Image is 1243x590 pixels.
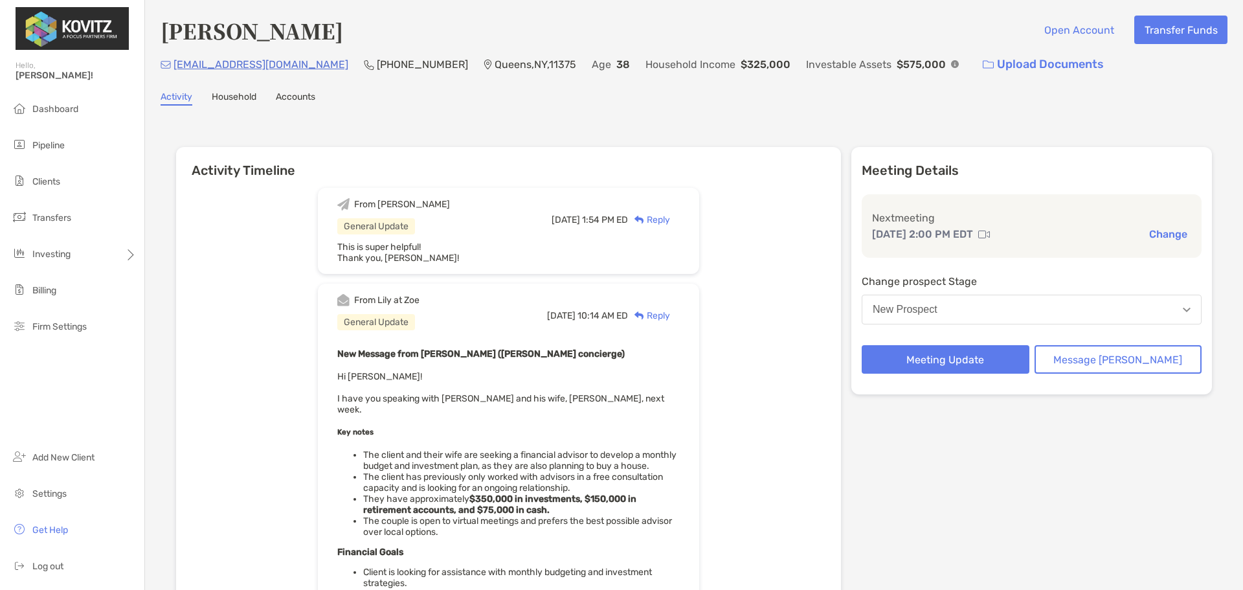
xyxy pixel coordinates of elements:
[862,295,1202,324] button: New Prospect
[951,60,959,68] img: Info Icon
[363,471,680,494] li: The client has previously only worked with advisors in a free consultation capacity and is lookin...
[354,199,450,210] div: From [PERSON_NAME]
[12,282,27,297] img: billing icon
[484,60,492,70] img: Location Icon
[32,249,71,260] span: Investing
[628,309,670,323] div: Reply
[16,5,129,52] img: Zoe Logo
[32,488,67,499] span: Settings
[12,521,27,537] img: get-help icon
[176,147,841,178] h6: Activity Timeline
[1145,227,1191,241] button: Change
[32,176,60,187] span: Clients
[32,321,87,332] span: Firm Settings
[337,218,415,234] div: General Update
[872,226,973,242] p: [DATE] 2:00 PM EDT
[364,60,374,70] img: Phone Icon
[337,314,415,330] div: General Update
[1183,308,1191,312] img: Open dropdown arrow
[974,51,1112,78] a: Upload Documents
[32,525,68,536] span: Get Help
[337,427,680,437] h5: Key notes
[32,140,65,151] span: Pipeline
[616,56,630,73] p: 38
[628,213,670,227] div: Reply
[212,91,256,106] a: Household
[1034,16,1124,44] button: Open Account
[577,310,628,321] span: 10:14 AM ED
[363,494,636,516] strong: $350,000 in investments, $150,000 in retirement accounts, and $75,000 in cash.
[634,312,644,320] img: Reply icon
[495,56,576,73] p: Queens , NY , 11375
[337,198,350,210] img: Event icon
[12,558,27,573] img: logout icon
[12,137,27,152] img: pipeline icon
[32,561,63,572] span: Log out
[363,449,680,471] li: The client and their wife are seeking a financial advisor to develop a monthly budget and investm...
[12,100,27,116] img: dashboard icon
[12,209,27,225] img: transfers icon
[741,56,790,73] p: $325,000
[862,163,1202,179] p: Meeting Details
[337,348,625,359] b: New Message from [PERSON_NAME] ([PERSON_NAME] concierge)
[12,318,27,334] img: firm-settings icon
[363,516,680,538] li: The couple is open to virtual meetings and prefers the best possible advisor over local options.
[12,173,27,188] img: clients icon
[978,229,990,240] img: communication type
[32,104,78,115] span: Dashboard
[645,56,735,73] p: Household Income
[12,245,27,261] img: investing icon
[872,210,1191,226] p: Next meeting
[16,70,137,81] span: [PERSON_NAME]!
[897,56,946,73] p: $575,000
[337,242,459,264] span: This is super helpful! Thank you, [PERSON_NAME]!
[377,56,468,73] p: [PHONE_NUMBER]
[276,91,315,106] a: Accounts
[363,567,680,589] li: Client is looking for assistance with monthly budgeting and investment strategies.
[161,91,192,106] a: Activity
[983,60,994,69] img: button icon
[862,273,1202,289] p: Change prospect Stage
[12,449,27,464] img: add_new_client icon
[592,56,611,73] p: Age
[862,345,1029,374] button: Meeting Update
[552,214,580,225] span: [DATE]
[1134,16,1227,44] button: Transfer Funds
[12,485,27,501] img: settings icon
[337,547,403,558] strong: Financial Goals
[873,304,937,315] div: New Prospect
[363,494,680,516] li: They have approximately
[806,56,891,73] p: Investable Assets
[1035,345,1202,374] button: Message [PERSON_NAME]
[337,294,350,306] img: Event icon
[354,295,420,306] div: From Lily at Zoe
[161,16,343,45] h4: [PERSON_NAME]
[582,214,628,225] span: 1:54 PM ED
[634,216,644,224] img: Reply icon
[174,56,348,73] p: [EMAIL_ADDRESS][DOMAIN_NAME]
[32,285,56,296] span: Billing
[32,452,95,463] span: Add New Client
[32,212,71,223] span: Transfers
[547,310,576,321] span: [DATE]
[161,61,171,69] img: Email Icon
